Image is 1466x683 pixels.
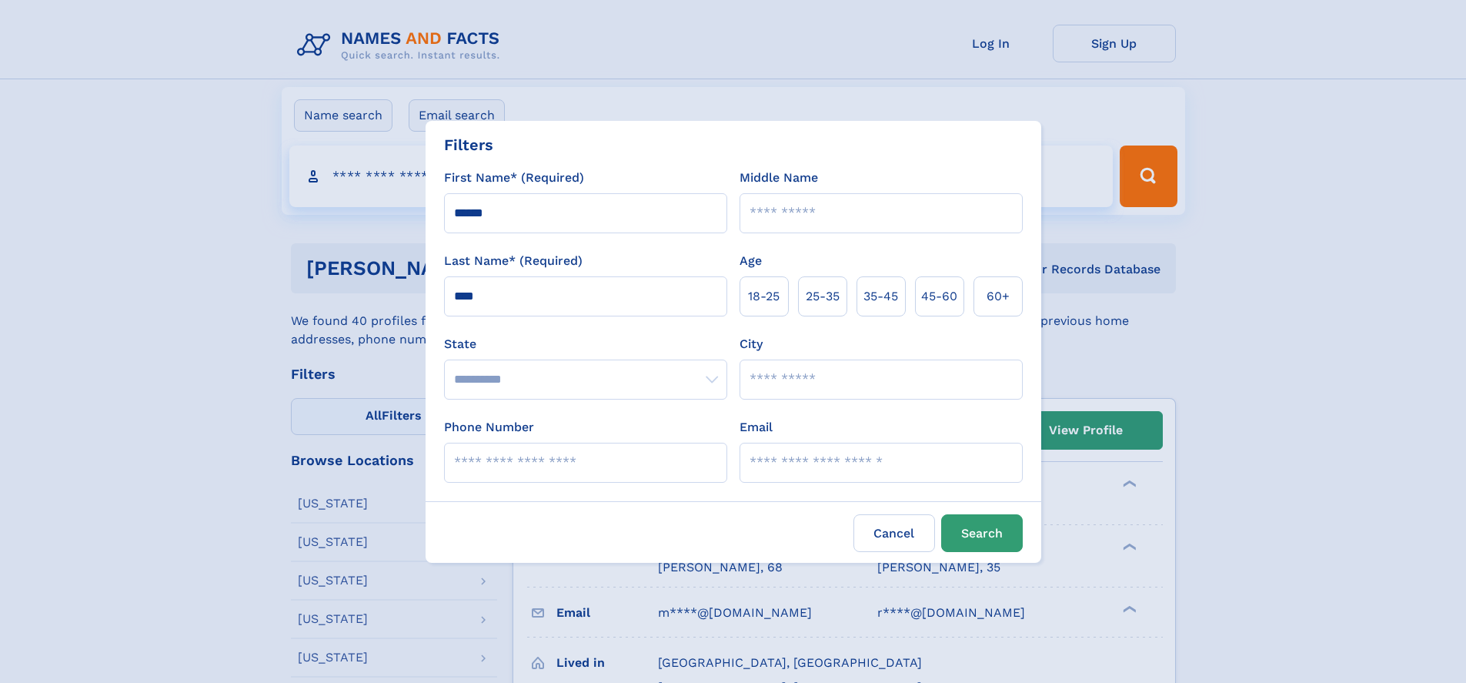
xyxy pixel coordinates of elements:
span: 18‑25 [748,287,780,306]
label: Middle Name [740,169,818,187]
span: 35‑45 [863,287,898,306]
label: Age [740,252,762,270]
label: Phone Number [444,418,534,437]
label: State [444,335,727,353]
span: 45‑60 [921,287,957,306]
label: Email [740,418,773,437]
button: Search [941,514,1023,552]
label: City [740,335,763,353]
label: Last Name* (Required) [444,252,583,270]
span: 25‑35 [806,287,840,306]
label: Cancel [853,514,935,552]
label: First Name* (Required) [444,169,584,187]
div: Filters [444,133,493,156]
span: 60+ [987,287,1010,306]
